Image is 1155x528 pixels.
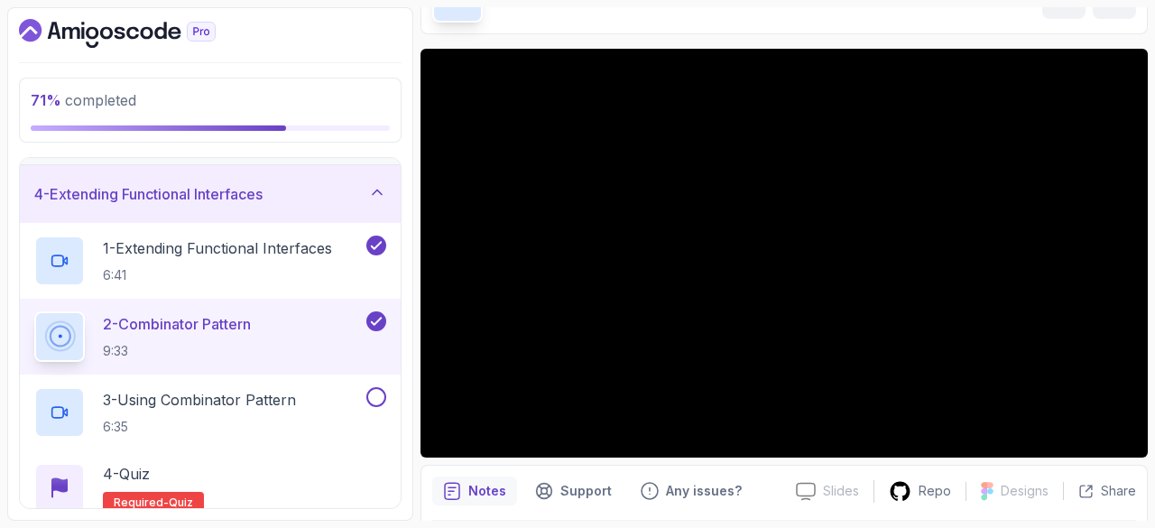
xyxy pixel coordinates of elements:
button: notes button [432,477,517,505]
button: 4-Extending Functional Interfaces [20,165,401,223]
p: Share [1101,482,1136,500]
p: 6:41 [103,266,332,284]
button: 2-Combinator Pattern9:33 [34,311,386,362]
p: 2 - Combinator Pattern [103,313,251,335]
button: Share [1063,482,1136,500]
button: 3-Using Combinator Pattern6:35 [34,387,386,438]
p: Support [560,482,612,500]
p: Notes [468,482,506,500]
a: Dashboard [19,19,257,48]
button: Feedback button [630,477,753,505]
span: quiz [169,496,193,510]
span: completed [31,91,136,109]
span: Required- [114,496,169,510]
p: 4 - Quiz [103,463,150,485]
p: Designs [1001,482,1049,500]
p: 3 - Using Combinator Pattern [103,389,296,411]
p: 9:33 [103,342,251,360]
h3: 4 - Extending Functional Interfaces [34,183,263,205]
iframe: 2 - Combinator Pattern [420,49,1148,458]
p: 6:35 [103,418,296,436]
button: Support button [524,477,623,505]
button: 1-Extending Functional Interfaces6:41 [34,236,386,286]
p: Repo [919,482,951,500]
p: 1 - Extending Functional Interfaces [103,237,332,259]
p: Slides [823,482,859,500]
p: Any issues? [666,482,742,500]
span: 71 % [31,91,61,109]
a: Repo [874,480,966,503]
button: 4-QuizRequired-quiz [34,463,386,514]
